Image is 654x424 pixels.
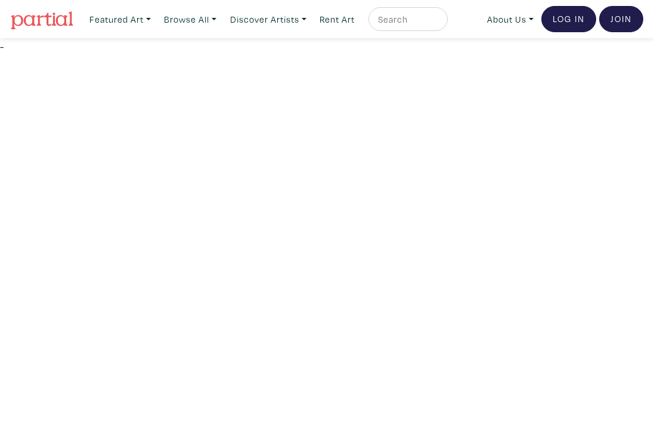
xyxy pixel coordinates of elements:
a: Featured Art [84,7,156,32]
a: Rent Art [314,7,360,32]
a: Browse All [159,7,222,32]
a: Log In [541,6,596,32]
a: About Us [482,7,539,32]
input: Search [377,12,436,27]
a: Join [599,6,643,32]
a: Discover Artists [225,7,312,32]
